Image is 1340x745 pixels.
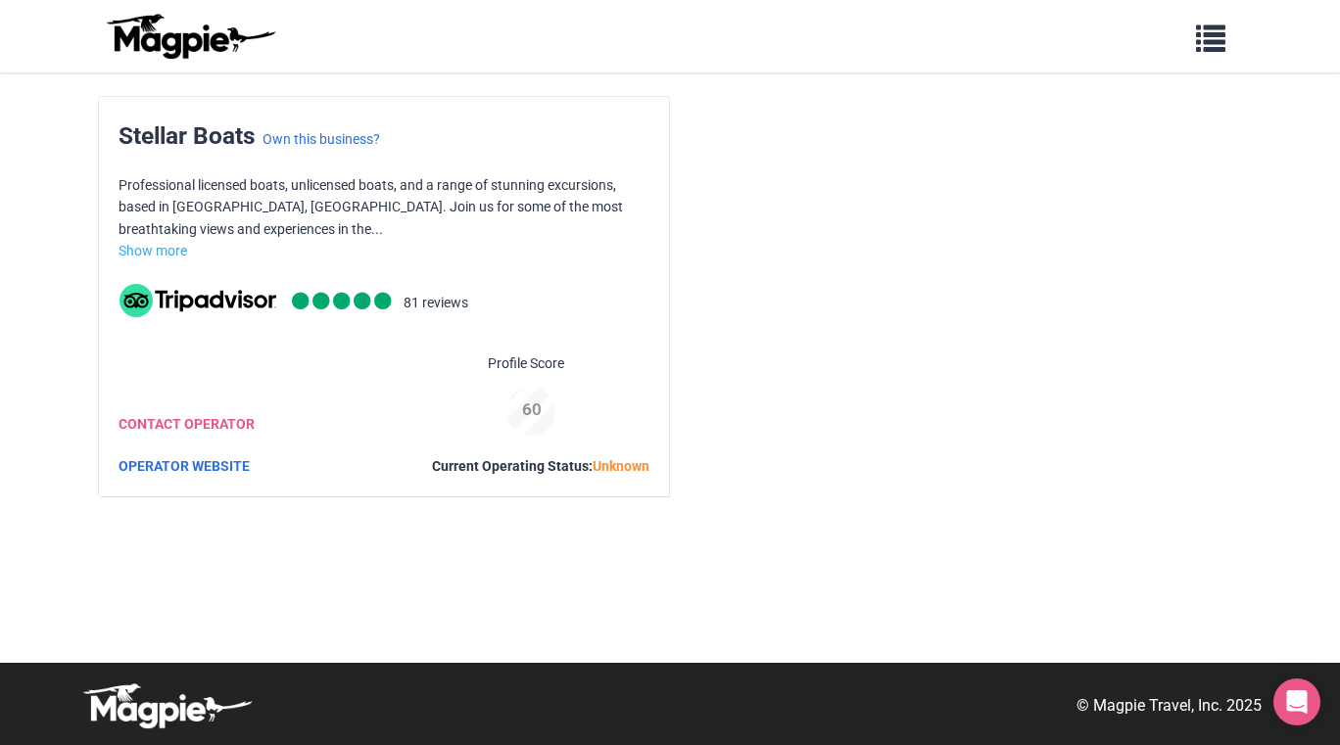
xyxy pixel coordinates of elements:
[404,292,468,317] li: 81 reviews
[499,396,565,423] div: 60
[119,458,250,474] a: OPERATOR WEBSITE
[119,121,256,150] span: Stellar Boats
[488,352,564,374] span: Profile Score
[120,284,276,317] img: tripadvisor_background-ebb97188f8c6c657a79ad20e0caa6051.svg
[119,416,255,432] a: CONTACT OPERATOR
[432,455,649,477] div: Current Operating Status:
[1273,678,1320,725] div: Open Intercom Messenger
[78,682,255,729] img: logo-white-d94fa1abed81b67a048b3d0f0ab5b955.png
[263,131,380,147] a: Own this business?
[1077,693,1262,719] p: © Magpie Travel, Inc. 2025
[593,458,649,474] span: Unknown
[119,174,649,240] p: Professional licensed boats, unlicensed boats, and a range of stunning excursions, based in [GEOG...
[102,13,278,60] img: logo-ab69f6fb50320c5b225c76a69d11143b.png
[119,243,187,258] a: Show more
